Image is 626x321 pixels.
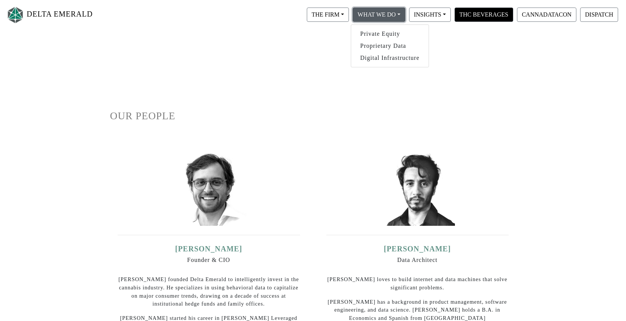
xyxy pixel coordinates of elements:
[118,256,300,263] h6: Founder & CIO
[380,151,455,226] img: david
[384,245,451,253] a: [PERSON_NAME]
[455,8,513,22] button: THC BEVERAGES
[453,11,515,17] a: THC BEVERAGES
[6,3,93,27] a: DELTA EMERALD
[580,8,618,22] button: DISPATCH
[307,8,349,22] button: THE FIRM
[351,40,429,52] a: Proprietary Data
[326,256,509,263] h6: Data Architect
[351,24,429,67] div: THE FIRM
[175,245,243,253] a: [PERSON_NAME]
[171,151,246,226] img: ian
[118,275,300,308] p: [PERSON_NAME] founded Delta Emerald to intelligently invest in the cannabis industry. He speciali...
[515,11,578,17] a: CANNADATACON
[353,8,405,22] button: WHAT WE DO
[578,11,620,17] a: DISPATCH
[517,8,576,22] button: CANNADATACON
[351,52,429,64] a: Digital Infrastructure
[110,110,516,122] h1: OUR PEOPLE
[6,5,25,25] img: Logo
[351,28,429,40] a: Private Equity
[326,275,509,292] p: [PERSON_NAME] loves to build internet and data machines that solve significant problems.
[409,8,451,22] button: INSIGHTS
